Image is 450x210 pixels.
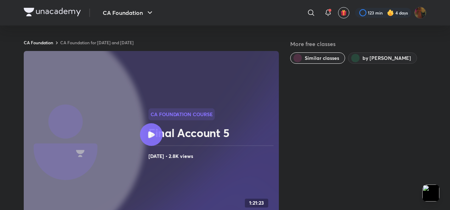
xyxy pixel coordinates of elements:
span: by Rakesh Kalra [362,55,411,62]
h4: 1:21:23 [249,200,264,206]
img: gungun Raj [414,7,426,19]
button: avatar [338,7,349,18]
button: CA Foundation [99,6,158,20]
button: Similar classes [290,52,345,64]
a: CA Foundation [24,40,53,45]
img: avatar [341,10,347,16]
img: Company Logo [24,8,81,16]
img: streak [387,9,394,16]
h4: [DATE] • 2.8K views [148,152,276,161]
a: Company Logo [24,8,81,18]
h5: More free classes [290,40,426,48]
h2: Final Account 5 [148,126,276,140]
button: by Rakesh Kalra [348,52,417,64]
a: CA Foundation for [DATE] and [DATE] [60,40,134,45]
span: Similar classes [305,55,339,62]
